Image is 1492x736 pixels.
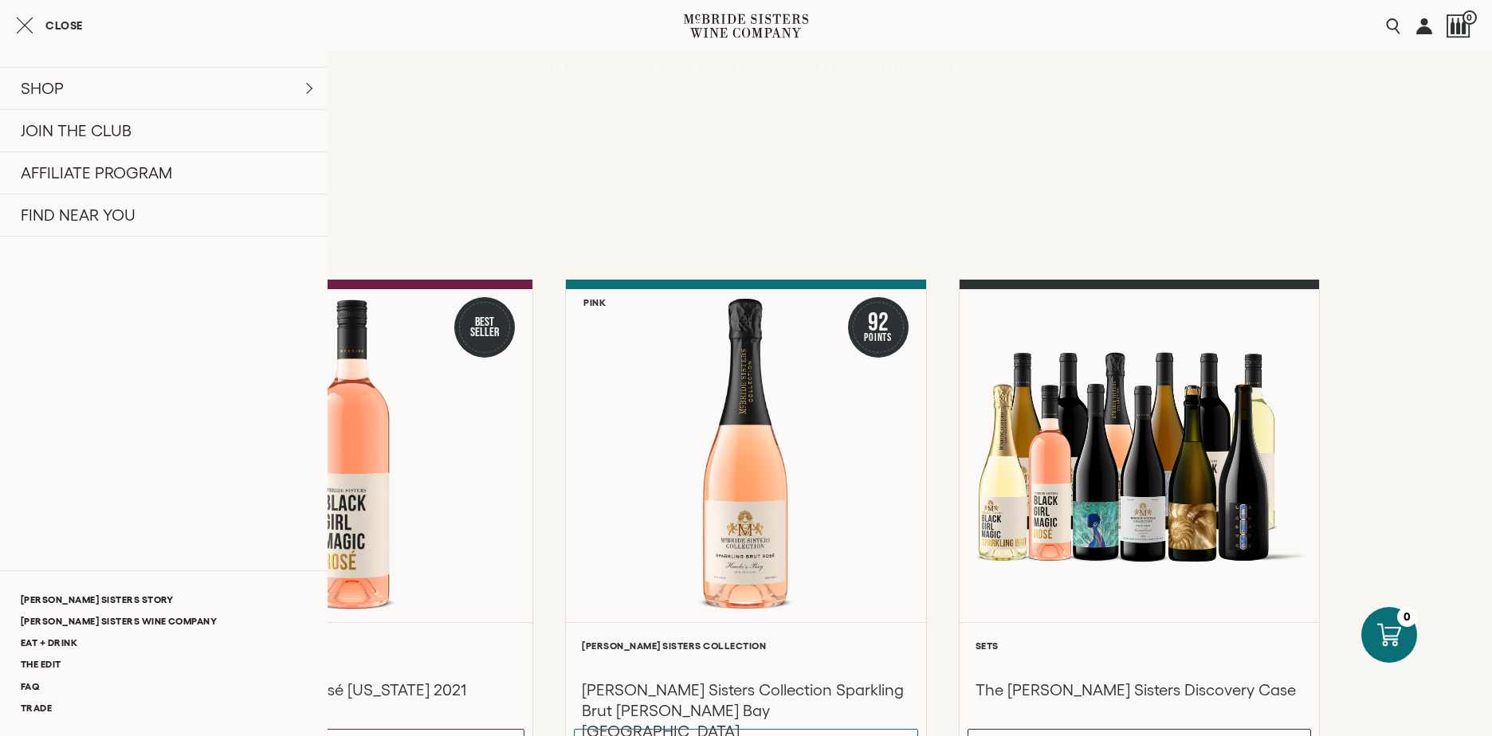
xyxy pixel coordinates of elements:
[725,52,843,84] a: AFFILIATE PROGRAM
[954,62,1026,73] span: FIND NEAR YOU
[520,52,612,84] a: OUR BRANDS
[189,679,516,700] h3: Black Girl Magic Rosé [US_STATE] 2021
[630,62,699,73] span: JOIN THE CLUB
[976,679,1303,700] h3: The [PERSON_NAME] Sisters Discovery Case
[16,16,83,35] button: Close cart
[1397,607,1417,627] div: 0
[736,62,833,73] span: AFFILIATE PROGRAM
[851,52,936,84] a: OUR STORY
[944,52,1036,84] a: FIND NEAR YOU
[531,62,593,73] span: OUR BRANDS
[457,52,512,84] a: SHOP
[45,20,83,31] span: Close
[862,62,917,73] span: OUR STORY
[976,640,1303,651] h6: Sets
[583,297,606,307] h6: Pink
[1463,10,1477,25] span: 0
[467,62,494,73] span: SHOP
[620,52,718,84] a: JOIN THE CLUB
[189,640,516,651] h6: Black Girl Magic Wines
[582,640,909,651] h6: [PERSON_NAME] Sisters Collection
